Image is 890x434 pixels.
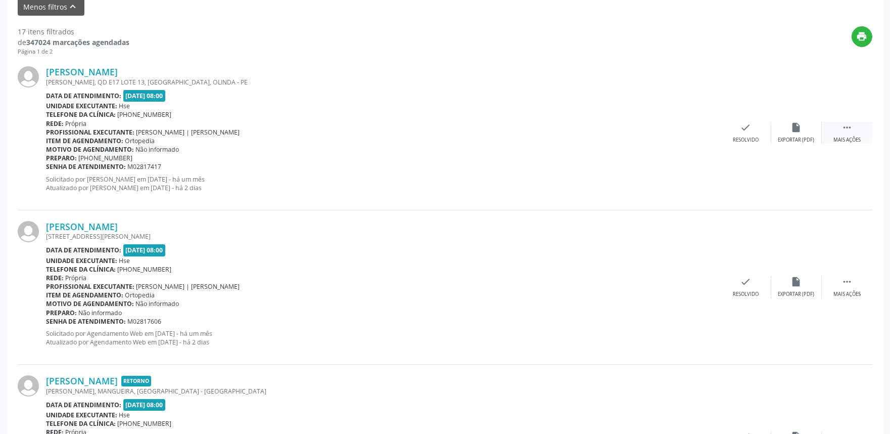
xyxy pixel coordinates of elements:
[46,175,721,192] p: Solicitado por [PERSON_NAME] em [DATE] - há um mês Atualizado por [PERSON_NAME] em [DATE] - há 2 ...
[852,26,872,47] button: Imprimir lista
[46,419,116,428] b: Telefone da clínica:
[46,411,117,419] b: Unidade executante:
[66,119,87,128] span: Própria
[123,244,166,256] span: [DATE] 08:00
[46,387,721,396] div: [PERSON_NAME], MANGUEIRA, [GEOGRAPHIC_DATA] - [GEOGRAPHIC_DATA]
[46,145,134,154] b: Motivo de agendamento:
[46,282,134,291] b: Profissional executante:
[119,411,130,419] span: Hse
[740,276,752,287] i: check
[118,265,172,274] span: [PHONE_NUMBER]
[46,119,64,128] b: Rede:
[136,128,240,137] span: [PERSON_NAME] | [PERSON_NAME]
[740,122,752,133] i: check
[119,102,130,110] span: Hse
[136,299,179,308] span: Não informado
[121,376,151,386] span: Retorno
[46,66,118,77] a: [PERSON_NAME]
[791,276,802,287] i: insert_drive_file
[125,137,155,145] span: Ortopedia
[79,154,133,162] span: [PHONE_NUMBER]
[118,110,172,119] span: [PHONE_NUMBER]
[66,274,87,282] span: Própria
[841,276,853,287] i: 
[778,291,815,298] div: Exportar (PDF)
[136,145,179,154] span: Não informado
[18,375,39,397] img: img
[118,419,172,428] span: [PHONE_NUMBER]
[18,66,39,88] img: img
[733,291,759,298] div: Resolvido
[119,256,130,265] span: Hse
[18,48,129,56] div: Página 1 de 2
[46,221,118,232] a: [PERSON_NAME]
[46,137,123,145] b: Item de agendamento:
[68,1,79,12] i: keyboard_arrow_up
[46,92,121,100] b: Data de atendimento:
[46,291,123,299] b: Item de agendamento:
[46,102,117,110] b: Unidade executante:
[46,110,116,119] b: Telefone da clínica:
[46,256,117,265] b: Unidade executante:
[46,246,121,254] b: Data de atendimento:
[46,299,134,308] b: Motivo de agendamento:
[778,137,815,144] div: Exportar (PDF)
[833,137,861,144] div: Mais ações
[46,78,721,86] div: [PERSON_NAME], QD E17 LOTE 13, [GEOGRAPHIC_DATA], OLINDA - PE
[136,282,240,291] span: [PERSON_NAME] | [PERSON_NAME]
[18,26,129,37] div: 17 itens filtrados
[18,37,129,48] div: de
[841,122,853,133] i: 
[79,309,122,317] span: Não informado
[46,162,126,171] b: Senha de atendimento:
[791,122,802,133] i: insert_drive_file
[128,162,162,171] span: M02817417
[46,274,64,282] b: Rede:
[46,401,121,409] b: Data de atendimento:
[46,154,77,162] b: Preparo:
[46,265,116,274] b: Telefone da clínica:
[46,128,134,137] b: Profissional executante:
[26,37,129,47] strong: 347024 marcações agendadas
[46,232,721,241] div: [STREET_ADDRESS][PERSON_NAME]
[46,317,126,326] b: Senha de atendimento:
[18,221,39,242] img: img
[833,291,861,298] div: Mais ações
[128,317,162,326] span: M02817606
[125,291,155,299] span: Ortopedia
[46,375,118,386] a: [PERSON_NAME]
[46,329,721,346] p: Solicitado por Agendamento Web em [DATE] - há um mês Atualizado por Agendamento Web em [DATE] - h...
[46,309,77,317] b: Preparo:
[123,399,166,411] span: [DATE] 08:00
[123,90,166,102] span: [DATE] 08:00
[857,31,868,42] i: print
[733,137,759,144] div: Resolvido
